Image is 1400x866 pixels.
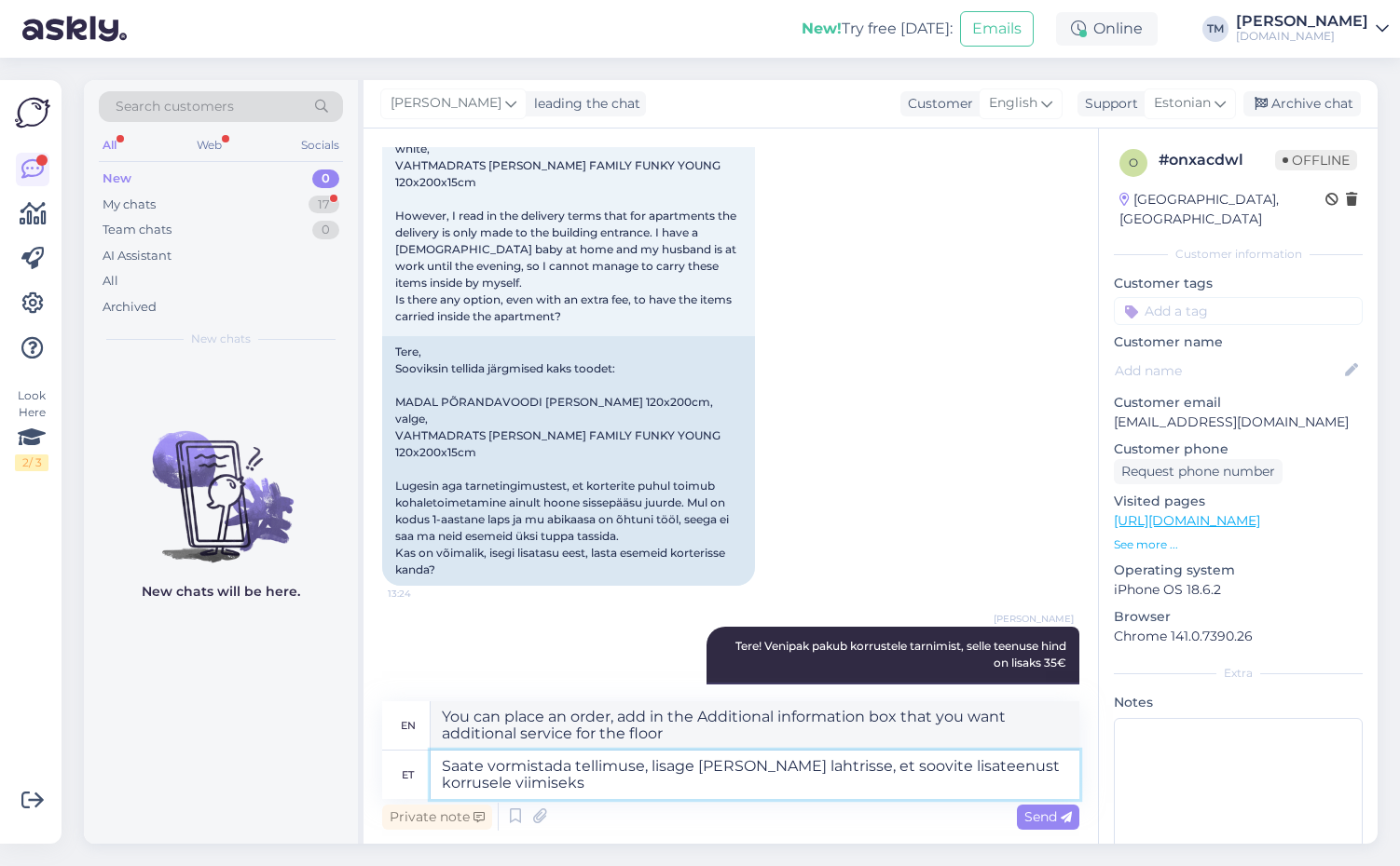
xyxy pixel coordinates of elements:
[1114,693,1363,712] p: Notes
[103,196,156,214] div: My chats
[989,93,1037,114] span: English
[142,582,300,602] p: New chats will be here.
[707,683,1079,731] div: Hello! Venipak offers delivery to floors, the price of this service is an additional 35€
[1119,190,1325,229] div: [GEOGRAPHIC_DATA], [GEOGRAPHIC_DATA]
[527,94,640,114] div: leading the chat
[103,298,157,317] div: Archived
[402,759,414,791] div: et
[1159,149,1275,171] div: # onxacdwl
[84,398,358,565] img: No chats
[960,11,1034,47] button: Emails
[802,20,842,37] b: New!
[382,336,755,586] div: Tere, Sooviksin tellida järgmised kaks toodet: MADAL PÕRANDAVOODI [PERSON_NAME] 120x200cm, valge,...
[391,93,501,114] span: [PERSON_NAME]
[1275,150,1357,170] span: Offline
[309,196,339,214] div: 17
[1236,14,1368,29] div: [PERSON_NAME]
[1115,360,1341,381] input: Add name
[735,639,1069,670] span: Tere! Venipak pakub korrustele tarnimist, selle teenuse hind on lisaks 35€
[193,133,226,157] div: Web
[103,247,172,265] div: AI Assistant
[802,18,953,40] div: Try free [DATE]:
[1024,808,1072,825] span: Send
[103,221,172,239] div: Team chats
[1114,627,1363,646] p: Chrome 141.0.7390.26
[116,97,234,116] span: Search customers
[1236,29,1368,44] div: [DOMAIN_NAME]
[1114,536,1363,553] p: See more ...
[191,331,251,347] span: New chats
[1202,16,1228,42] div: TM
[312,221,339,239] div: 0
[382,805,492,830] div: Private note
[1114,246,1363,263] div: Customer information
[994,612,1074,626] span: [PERSON_NAME]
[1129,156,1138,169] span: o
[15,95,50,130] img: Askly Logo
[1114,607,1363,627] p: Browser
[1114,413,1363,432] p: [EMAIL_ADDRESS][DOMAIN_NAME]
[1114,492,1363,511] p: Visited pages
[15,454,48,471] div: 2 / 3
[103,169,131,188] div: New
[1114,580,1363,600] p: iPhone OS 18.6.2
[1114,561,1363,580] p: Operating system
[401,710,416,741] div: en
[15,387,48,471] div: Look Here
[1056,12,1158,46] div: Online
[388,587,458,601] span: 13:24
[1114,297,1363,325] input: Add a tag
[1114,459,1283,484] div: Request phone number
[99,133,120,157] div: All
[1114,512,1260,529] a: [URL][DOMAIN_NAME]
[1114,440,1363,459] p: Customer phone
[103,272,118,291] div: All
[1077,94,1138,114] div: Support
[431,751,1079,799] textarea: Saate vormistada tellimuse, lisage [PERSON_NAME] lahtrisse, et soovite lisateenust korrusele viim...
[1114,274,1363,293] p: Customer tags
[431,701,1079,750] textarea: You can place an order, add in the Additional information box that you want additional service fo...
[297,133,343,157] div: Socials
[1114,665,1363,682] div: Extra
[1114,332,1363,352] p: Customer name
[1236,14,1389,44] a: [PERSON_NAME][DOMAIN_NAME]
[1243,91,1361,116] div: Archive chat
[900,94,973,114] div: Customer
[1154,93,1211,114] span: Estonian
[312,169,339,188] div: 0
[1114,393,1363,413] p: Customer email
